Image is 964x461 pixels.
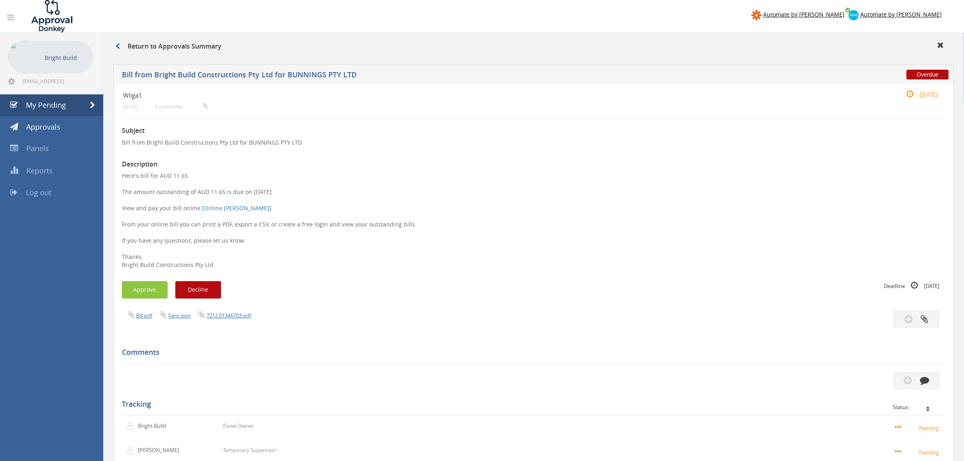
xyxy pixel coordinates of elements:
[122,172,945,269] p: Here's bill for AUD 11.65. The amount outstanding of AUD 11.65 is due on [DATE]. View and pay you...
[123,92,807,99] h4: Wilga1
[122,127,945,134] h3: Subject
[155,104,208,110] small: 0 comments...
[895,423,941,432] small: Pending
[223,422,254,430] p: Panel Owner
[849,10,859,20] img: xero-logo.png
[751,10,762,20] img: zapier-logomark.png
[26,122,60,132] span: Approvals
[175,281,221,299] button: Decline
[122,161,945,168] h3: Description
[893,404,939,410] div: Status
[122,139,945,147] p: Bill from Bright Build Constructions Pty Ltd for BUNNINGS PTY LTD
[206,312,251,319] a: 7212.01346703.pdf
[860,11,942,18] span: Automate by [PERSON_NAME]
[23,78,92,84] span: [EMAIL_ADDRESS][DOMAIN_NAME]
[202,204,271,212] a: [Online [PERSON_NAME]]
[126,447,138,455] img: user-icon.png
[122,281,168,299] button: Approve
[26,143,49,153] span: Panels
[138,446,185,454] p: [PERSON_NAME]
[884,281,939,290] small: Deadline [DATE]
[895,448,941,457] small: Pending
[126,422,138,430] img: user-icon.png
[763,11,845,18] span: Automate by [PERSON_NAME]
[26,166,53,175] span: Reports
[26,100,66,110] span: My Pending
[26,188,51,197] span: Log out
[136,312,152,319] a: Bill.pdf
[123,104,138,110] small: [DATE]
[45,53,89,63] p: Bright Build
[122,400,939,408] h5: Tracking
[223,446,277,454] p: Temporary Supervisor
[122,71,700,81] h5: Bill from Bright Build Constructions Pty Ltd for BUNNINGS PTY LTD
[898,90,938,99] small: [DATE]
[122,348,939,356] h5: Comments
[168,312,191,319] a: Xero.json
[138,422,185,430] p: Bright Build
[907,70,949,79] span: Overdue
[115,43,221,50] h3: Return to Approvals Summary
